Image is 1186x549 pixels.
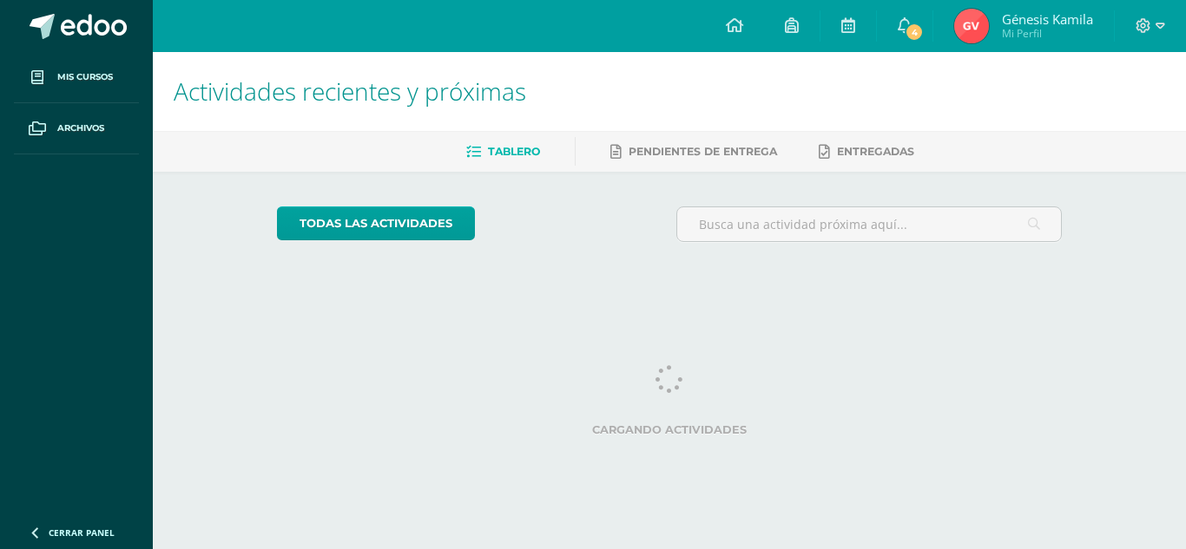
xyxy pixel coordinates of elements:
[14,52,139,103] a: Mis cursos
[1002,10,1093,28] span: Génesis Kamila
[49,526,115,539] span: Cerrar panel
[174,75,526,108] span: Actividades recientes y próximas
[466,138,540,166] a: Tablero
[57,121,104,135] span: Archivos
[954,9,989,43] img: cb84ab7b6dd14cf89b79f802771bc091.png
[1002,26,1093,41] span: Mi Perfil
[629,145,777,158] span: Pendientes de entrega
[837,145,914,158] span: Entregadas
[819,138,914,166] a: Entregadas
[14,103,139,154] a: Archivos
[277,206,475,240] a: todas las Actividades
[57,70,113,84] span: Mis cursos
[610,138,777,166] a: Pendientes de entrega
[905,23,924,42] span: 4
[488,145,540,158] span: Tablero
[277,423,1063,436] label: Cargando actividades
[677,207,1062,241] input: Busca una actividad próxima aquí...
